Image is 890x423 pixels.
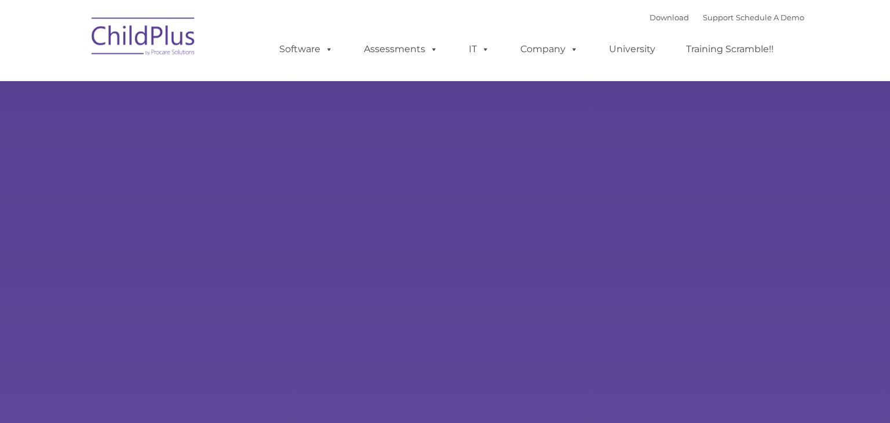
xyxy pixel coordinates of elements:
a: Company [509,38,590,61]
img: ChildPlus by Procare Solutions [86,9,202,67]
a: Assessments [352,38,450,61]
a: IT [457,38,501,61]
font: | [650,13,804,22]
a: Support [703,13,734,22]
a: Download [650,13,689,22]
a: Software [268,38,345,61]
a: Training Scramble!! [674,38,785,61]
a: University [597,38,667,61]
a: Schedule A Demo [736,13,804,22]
